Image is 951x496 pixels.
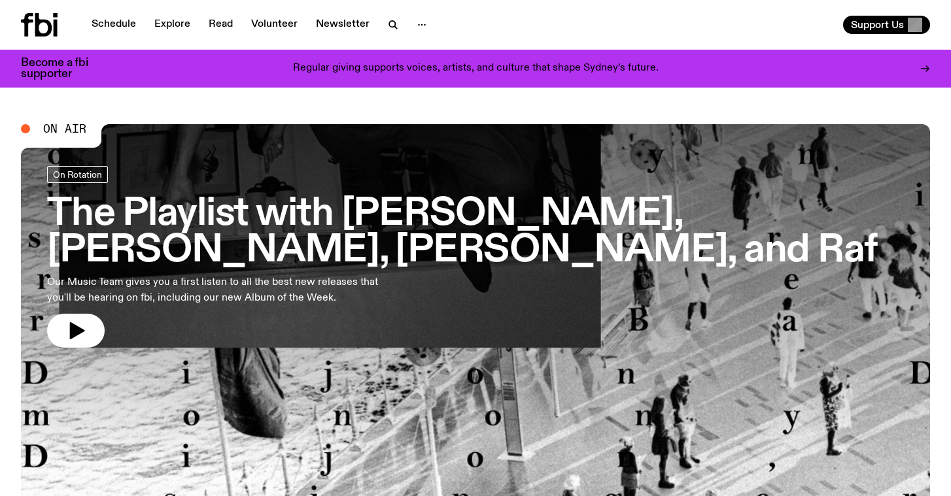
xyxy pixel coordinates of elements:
[84,16,144,34] a: Schedule
[843,16,930,34] button: Support Us
[47,196,904,269] h3: The Playlist with [PERSON_NAME], [PERSON_NAME], [PERSON_NAME], and Raf
[47,166,108,183] a: On Rotation
[43,123,86,135] span: On Air
[47,274,382,306] p: Our Music Team gives you a first listen to all the best new releases that you'll be hearing on fb...
[243,16,305,34] a: Volunteer
[293,63,659,74] p: Regular giving supports voices, artists, and culture that shape Sydney’s future.
[21,58,105,80] h3: Become a fbi supporter
[47,166,904,348] a: The Playlist with [PERSON_NAME], [PERSON_NAME], [PERSON_NAME], and RafOur Music Team gives you a ...
[201,16,241,34] a: Read
[851,19,904,31] span: Support Us
[147,16,198,34] a: Explore
[53,169,102,179] span: On Rotation
[308,16,377,34] a: Newsletter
